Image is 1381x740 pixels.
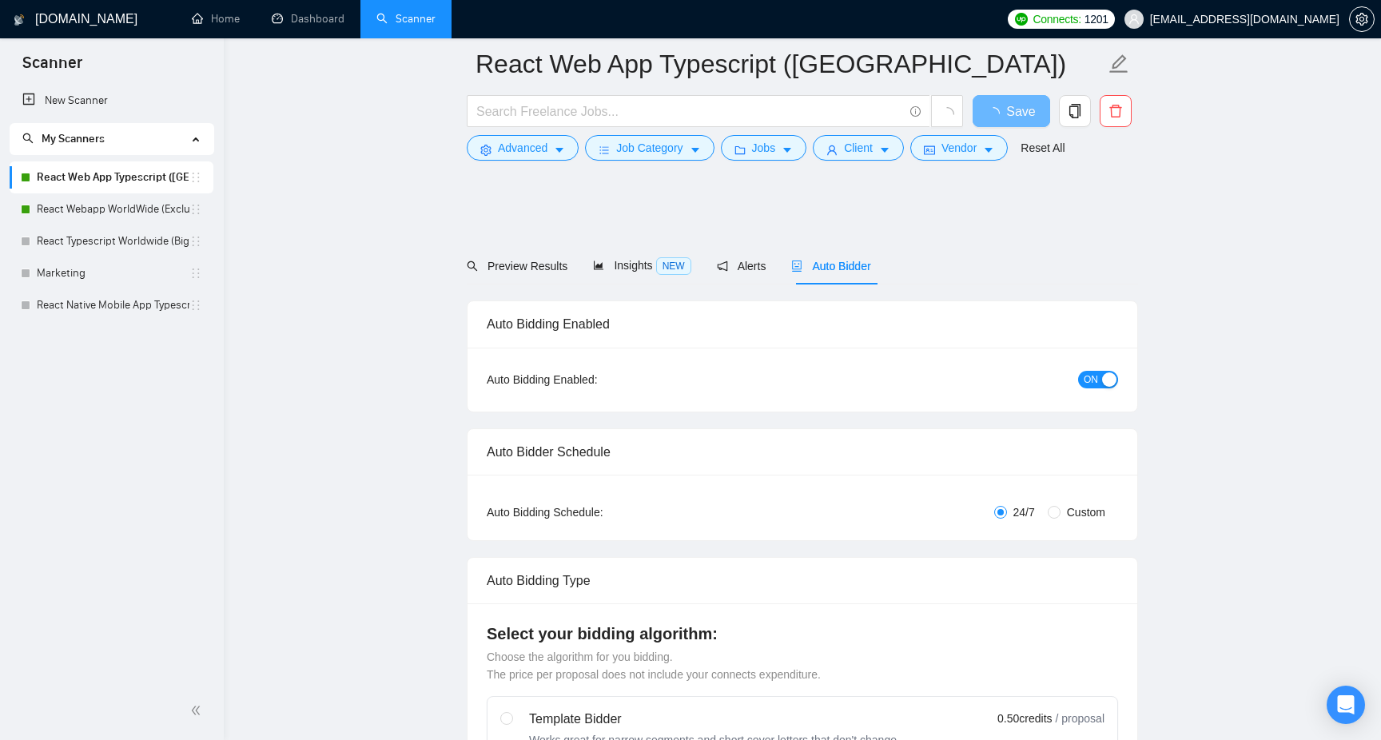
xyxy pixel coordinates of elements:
span: holder [189,299,202,312]
input: Search Freelance Jobs... [476,101,903,121]
span: delete [1100,104,1131,118]
div: Open Intercom Messenger [1327,686,1365,724]
input: Scanner name... [476,44,1105,84]
div: Auto Bidding Enabled [487,301,1118,347]
span: caret-down [554,144,565,156]
span: search [467,261,478,272]
span: Choose the algorithm for you bidding. The price per proposal does not include your connects expen... [487,650,821,681]
button: delete [1100,95,1132,127]
img: logo [14,7,25,33]
span: loading [940,107,954,121]
span: ON [1084,371,1098,388]
li: React Web App Typescript (US) [10,161,213,193]
a: New Scanner [22,85,201,117]
h4: Select your bidding algorithm: [487,623,1118,645]
a: React Web App Typescript ([GEOGRAPHIC_DATA]) [37,161,189,193]
span: copy [1060,104,1090,118]
span: robot [791,261,802,272]
span: caret-down [690,144,701,156]
div: Template Bidder [529,710,900,729]
button: idcardVendorcaret-down [910,135,1008,161]
span: Advanced [498,139,547,157]
span: My Scanners [42,132,105,145]
span: area-chart [593,260,604,271]
span: NEW [656,257,691,275]
span: user [1128,14,1140,25]
span: holder [189,235,202,248]
button: Save [973,95,1050,127]
span: holder [189,267,202,280]
a: dashboardDashboard [272,12,344,26]
span: bars [599,144,610,156]
button: settingAdvancedcaret-down [467,135,579,161]
li: React Native Mobile App Typescript (US) [10,289,213,321]
span: setting [480,144,492,156]
li: React Typescript Worldwide (Big Companies Short Jobs)) [10,225,213,257]
div: Auto Bidding Schedule: [487,503,697,521]
span: loading [987,107,1006,120]
a: setting [1349,13,1375,26]
span: caret-down [782,144,793,156]
a: Marketing [37,257,189,289]
button: folderJobscaret-down [721,135,807,161]
li: New Scanner [10,85,213,117]
span: Scanner [10,51,95,85]
a: React Native Mobile App Typescript ([GEOGRAPHIC_DATA]) [37,289,189,321]
span: Save [1006,101,1035,121]
div: Auto Bidder Schedule [487,429,1118,475]
span: Alerts [717,260,766,273]
img: upwork-logo.png [1015,13,1028,26]
span: holder [189,203,202,216]
a: homeHome [192,12,240,26]
span: 0.50 credits [997,710,1052,727]
span: Preview Results [467,260,567,273]
span: / proposal [1056,710,1104,726]
li: Marketing [10,257,213,289]
span: Job Category [616,139,683,157]
span: Connects: [1033,10,1081,28]
button: barsJob Categorycaret-down [585,135,714,161]
span: user [826,144,838,156]
span: Auto Bidder [791,260,870,273]
a: React Typescript Worldwide (Big Companies Short Jobs)) [37,225,189,257]
span: Client [844,139,873,157]
span: caret-down [983,144,994,156]
span: 24/7 [1007,503,1041,521]
span: setting [1350,13,1374,26]
li: React Webapp WorldWide (Exclude US) [10,193,213,225]
button: setting [1349,6,1375,32]
span: Insights [593,259,690,272]
span: folder [734,144,746,156]
span: Custom [1061,503,1112,521]
div: Auto Bidding Enabled: [487,371,697,388]
a: React Webapp WorldWide (Exclude US) [37,193,189,225]
span: info-circle [910,106,921,117]
span: caret-down [879,144,890,156]
span: holder [189,171,202,184]
a: Reset All [1021,139,1065,157]
button: copy [1059,95,1091,127]
span: idcard [924,144,935,156]
div: Auto Bidding Type [487,558,1118,603]
span: My Scanners [22,132,105,145]
button: userClientcaret-down [813,135,904,161]
span: notification [717,261,728,272]
span: double-left [190,702,206,718]
span: edit [1108,54,1129,74]
a: searchScanner [376,12,436,26]
span: Jobs [752,139,776,157]
span: search [22,133,34,144]
span: Vendor [941,139,977,157]
span: 1201 [1085,10,1108,28]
